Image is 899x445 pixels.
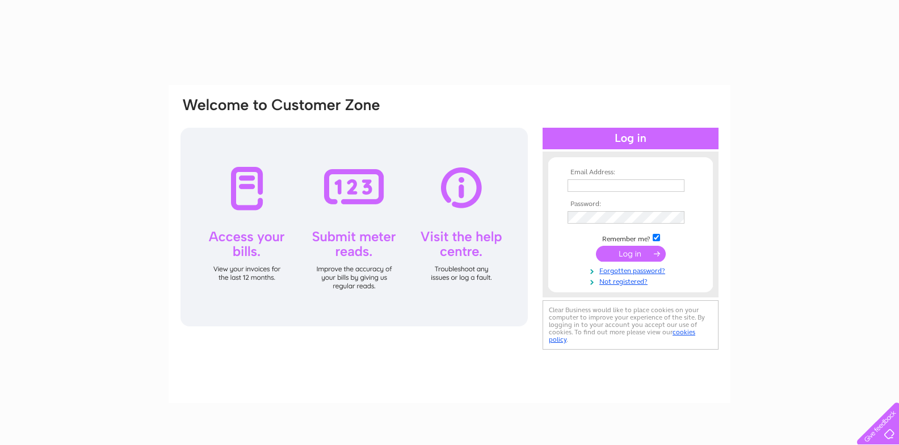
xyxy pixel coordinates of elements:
a: Forgotten password? [568,265,696,275]
a: Not registered? [568,275,696,286]
input: Submit [596,246,666,262]
div: Clear Business would like to place cookies on your computer to improve your experience of the sit... [543,300,719,350]
a: cookies policy [549,328,695,343]
th: Password: [565,200,696,208]
td: Remember me? [565,232,696,244]
th: Email Address: [565,169,696,177]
